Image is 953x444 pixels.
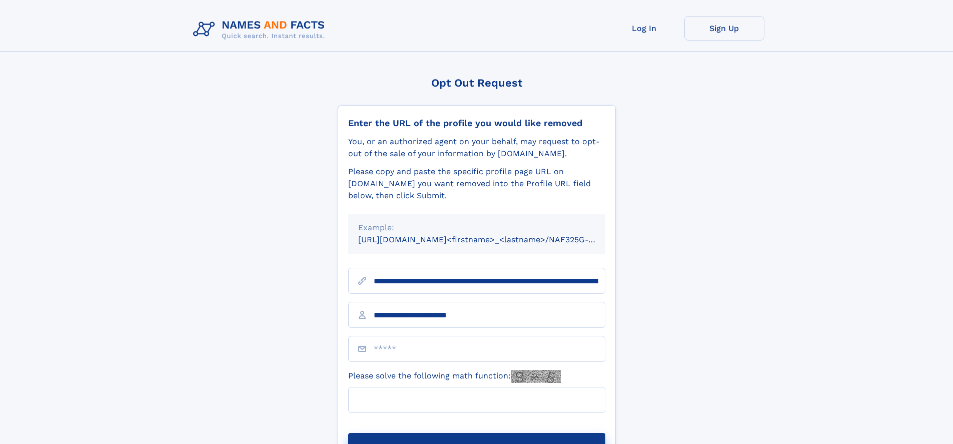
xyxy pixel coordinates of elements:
[348,166,605,202] div: Please copy and paste the specific profile page URL on [DOMAIN_NAME] you want removed into the Pr...
[348,370,561,383] label: Please solve the following math function:
[348,118,605,129] div: Enter the URL of the profile you would like removed
[189,16,333,43] img: Logo Names and Facts
[358,235,624,244] small: [URL][DOMAIN_NAME]<firstname>_<lastname>/NAF325G-xxxxxxxx
[604,16,684,41] a: Log In
[338,77,616,89] div: Opt Out Request
[358,222,595,234] div: Example:
[684,16,764,41] a: Sign Up
[348,136,605,160] div: You, or an authorized agent on your behalf, may request to opt-out of the sale of your informatio...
